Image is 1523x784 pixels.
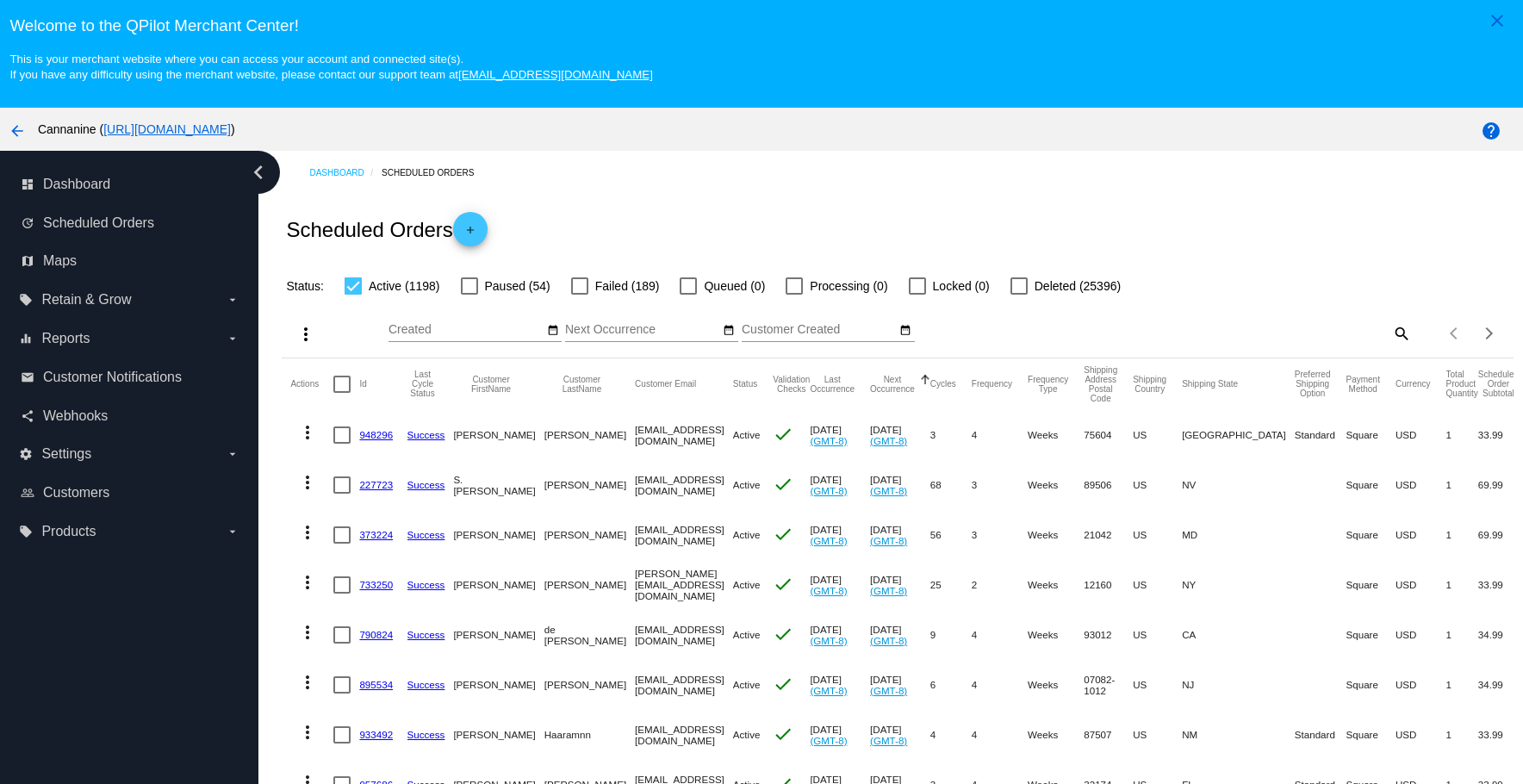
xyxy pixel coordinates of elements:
[635,610,733,660] mat-cell: [EMAIL_ADDRESS][DOMAIN_NAME]
[1346,460,1396,510] mat-cell: Square
[933,276,990,296] span: Locked (0)
[1396,710,1446,760] mat-cell: USD
[1396,560,1446,610] mat-cell: USD
[1446,510,1478,560] mat-cell: 1
[407,629,445,640] a: Success
[1346,510,1396,560] mat-cell: Square
[1084,610,1133,660] mat-cell: 93012
[43,408,108,424] span: Webhooks
[733,579,761,590] span: Active
[359,679,393,690] a: 895534
[1396,510,1446,560] mat-cell: USD
[733,529,761,540] span: Active
[1446,460,1478,510] mat-cell: 1
[972,379,1012,389] button: Change sorting for Frequency
[544,610,635,660] mat-cell: de [PERSON_NAME]
[773,724,793,744] mat-icon: check
[1084,510,1133,560] mat-cell: 21042
[453,460,544,510] mat-cell: S. [PERSON_NAME]
[1133,660,1182,710] mat-cell: US
[1182,660,1295,710] mat-cell: NJ
[635,660,733,710] mat-cell: [EMAIL_ADDRESS][DOMAIN_NAME]
[286,279,324,293] span: Status:
[43,177,110,192] span: Dashboard
[635,560,733,610] mat-cell: [PERSON_NAME][EMAIL_ADDRESS][DOMAIN_NAME]
[38,122,235,136] span: Cannanine ( )
[21,216,34,230] i: update
[773,574,793,594] mat-icon: check
[565,323,720,337] input: Next Occurrence
[899,324,911,338] mat-icon: date_range
[1028,610,1084,660] mat-cell: Weeks
[733,629,761,640] span: Active
[1133,610,1182,660] mat-cell: US
[972,710,1028,760] mat-cell: 4
[635,379,696,389] button: Change sorting for CustomerEmail
[19,293,33,307] i: local_offer
[544,510,635,560] mat-cell: [PERSON_NAME]
[773,624,793,644] mat-icon: check
[359,379,366,389] button: Change sorting for Id
[972,460,1028,510] mat-cell: 3
[1487,10,1507,31] mat-icon: close
[41,524,96,539] span: Products
[1084,410,1133,460] mat-cell: 75604
[19,447,33,461] i: settings
[297,422,318,443] mat-icon: more_vert
[9,16,1513,35] h3: Welcome to the QPilot Merchant Center!
[810,685,847,696] a: (GMT-8)
[773,424,793,445] mat-icon: check
[544,710,635,760] mat-cell: Haaramnn
[1028,410,1084,460] mat-cell: Weeks
[1396,610,1446,660] mat-cell: USD
[810,410,870,460] mat-cell: [DATE]
[810,585,847,596] a: (GMT-8)
[1446,410,1478,460] mat-cell: 1
[226,293,239,307] i: arrow_drop_down
[21,402,239,430] a: share Webhooks
[972,560,1028,610] mat-cell: 2
[453,560,544,610] mat-cell: [PERSON_NAME]
[21,247,239,275] a: map Maps
[1472,316,1507,351] button: Next page
[870,485,907,496] a: (GMT-8)
[870,410,930,460] mat-cell: [DATE]
[704,276,765,296] span: Queued (0)
[1133,510,1182,560] mat-cell: US
[733,729,761,740] span: Active
[1182,510,1295,560] mat-cell: MD
[407,529,445,540] a: Success
[1396,460,1446,510] mat-cell: USD
[407,479,445,490] a: Success
[1182,410,1295,460] mat-cell: [GEOGRAPHIC_DATA]
[1396,379,1431,389] button: Change sorting for CurrencyIso
[810,710,870,760] mat-cell: [DATE]
[43,485,109,501] span: Customers
[870,735,907,746] a: (GMT-8)
[810,276,887,296] span: Processing (0)
[972,660,1028,710] mat-cell: 4
[1084,710,1133,760] mat-cell: 87507
[226,447,239,461] i: arrow_drop_down
[21,171,239,198] a: dashboard Dashboard
[1446,710,1478,760] mat-cell: 1
[297,522,318,543] mat-icon: more_vert
[870,435,907,446] a: (GMT-8)
[930,610,972,660] mat-cell: 9
[544,375,619,394] button: Change sorting for CustomerLastName
[359,579,393,590] a: 733250
[1182,379,1238,389] button: Change sorting for ShippingState
[870,635,907,646] a: (GMT-8)
[453,710,544,760] mat-cell: [PERSON_NAME]
[21,364,239,391] a: email Customer Notifications
[21,370,34,384] i: email
[810,635,847,646] a: (GMT-8)
[810,460,870,510] mat-cell: [DATE]
[407,579,445,590] a: Success
[930,510,972,560] mat-cell: 56
[245,159,272,186] i: chevron_left
[1295,710,1346,760] mat-cell: Standard
[733,679,761,690] span: Active
[1133,410,1182,460] mat-cell: US
[930,560,972,610] mat-cell: 25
